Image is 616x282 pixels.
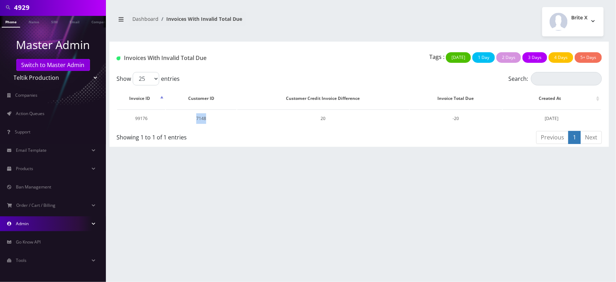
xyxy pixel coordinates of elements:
span: Tools [16,257,26,263]
a: 1 [568,131,581,144]
label: Show entries [116,72,180,85]
td: 99176 [117,109,165,127]
nav: breadcrumb [115,12,354,32]
div: Showing 1 to 1 of 1 entries [116,130,354,142]
td: 7148 [166,109,236,127]
a: Previous [536,131,569,144]
button: Brite X [542,7,604,36]
a: Email [66,16,83,27]
span: Admin [16,221,29,227]
td: [DATE] [503,109,601,127]
input: Search in Company [14,1,104,14]
li: Invoices With Invalid Total Due [159,15,242,23]
a: SIM [48,16,61,27]
h1: Invoices With Invalid Total Due [116,55,271,61]
a: Next [580,131,602,144]
button: 4 Days [549,52,573,63]
h2: Brite X [571,15,587,21]
th: Created At: activate to sort column ascending [503,88,601,109]
span: Support [15,129,30,135]
th: Customer Credit Invoice Difference [237,88,409,109]
a: Name [25,16,43,27]
span: Companies [16,92,38,98]
a: Switch to Master Admin [16,59,90,71]
label: Search: [508,72,602,85]
img: Customer With Invalid Primary Payment Account [116,56,120,60]
span: Email Template [16,147,47,153]
a: Dashboard [132,16,159,22]
td: 20 [237,109,409,127]
th: Invoice ID: activate to sort column descending [117,88,165,109]
select: Showentries [133,72,159,85]
button: 5+ Days [575,52,602,63]
span: Go Know API [16,239,41,245]
span: Order / Cart / Billing [17,202,56,208]
span: Ban Management [16,184,51,190]
a: Company [88,16,112,27]
input: Search: [531,72,602,85]
button: 1 Day [472,52,495,63]
p: Tags : [429,53,444,61]
td: -20 [410,109,502,127]
button: 2 Days [496,52,521,63]
a: Phone [2,16,20,28]
th: Customer ID [166,88,236,109]
span: Action Queues [16,110,44,116]
button: 3 Days [522,52,547,63]
button: [DATE] [446,52,471,63]
th: Invoice Total Due [410,88,502,109]
span: Products [16,166,33,172]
